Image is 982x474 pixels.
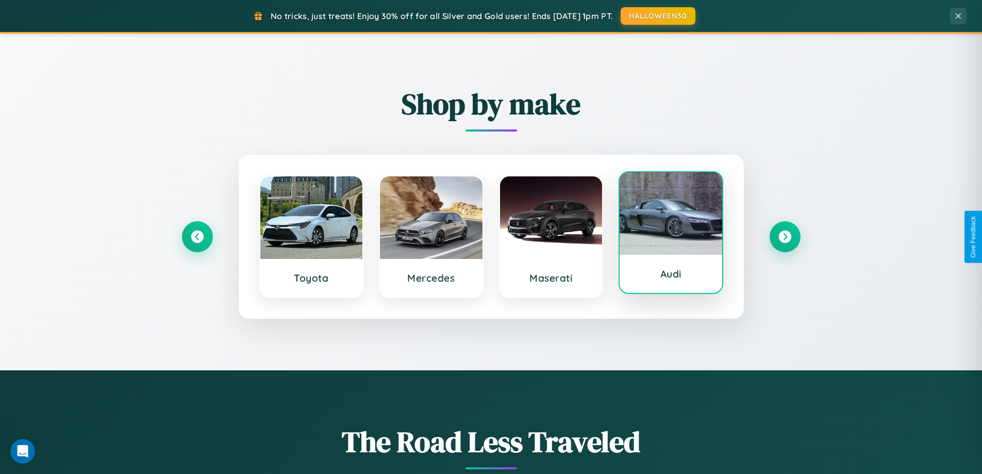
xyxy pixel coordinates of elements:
[970,216,977,258] div: Give Feedback
[510,272,592,284] h3: Maserati
[390,272,472,284] h3: Mercedes
[182,84,801,124] h2: Shop by make
[182,422,801,462] h1: The Road Less Traveled
[271,11,613,21] span: No tricks, just treats! Enjoy 30% off for all Silver and Gold users! Ends [DATE] 1pm PT.
[630,268,712,280] h3: Audi
[271,272,353,284] h3: Toyota
[621,7,695,25] button: HALLOWEEN30
[10,439,35,464] iframe: Intercom live chat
